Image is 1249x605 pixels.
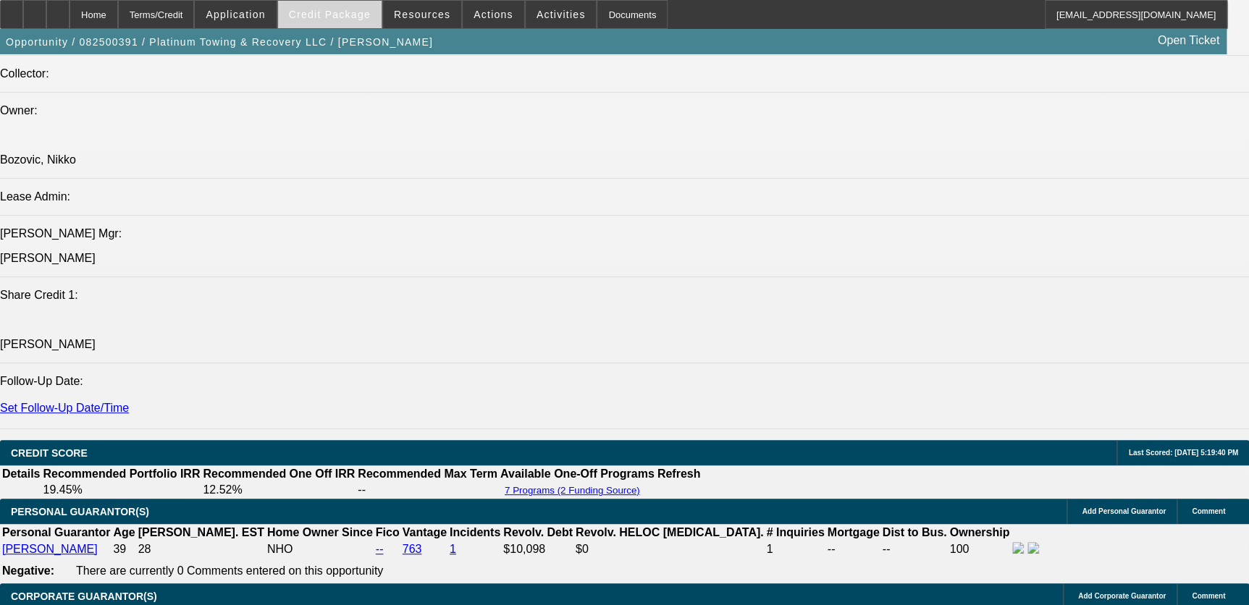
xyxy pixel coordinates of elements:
[42,467,201,481] th: Recommended Portfolio IRR
[1027,542,1039,554] img: linkedin-icon.png
[537,9,586,20] span: Activities
[195,1,276,28] button: Application
[949,541,1010,557] td: 100
[657,467,702,481] th: Refresh
[882,541,948,557] td: --
[500,484,644,496] button: 7 Programs (2 Funding Source)
[949,526,1009,538] b: Ownership
[883,526,947,538] b: Dist to Bus.
[526,1,597,28] button: Activities
[11,506,149,517] span: PERSONAL GUARANTOR(S)
[289,9,371,20] span: Credit Package
[267,526,373,538] b: Home Owner Since
[450,543,456,555] a: 1
[202,483,356,497] td: 12.52%
[112,541,135,557] td: 39
[357,483,498,497] td: --
[113,526,135,538] b: Age
[2,543,98,555] a: [PERSON_NAME]
[376,526,400,538] b: Fico
[500,467,655,481] th: Available One-Off Programs
[765,541,825,557] td: 1
[1012,542,1024,554] img: facebook-icon.png
[575,541,765,557] td: $0
[2,526,110,538] b: Personal Guarantor
[403,543,422,555] a: 763
[403,526,447,538] b: Vantage
[138,541,265,557] td: 28
[463,1,524,28] button: Actions
[6,36,433,48] span: Opportunity / 082500391 / Platinum Towing & Recovery LLC / [PERSON_NAME]
[827,541,880,557] td: --
[11,591,157,602] span: CORPORATE GUARANTOR(S)
[1152,28,1225,53] a: Open Ticket
[1082,507,1166,515] span: Add Personal Guarantor
[1,467,41,481] th: Details
[828,526,880,538] b: Mortgage
[266,541,374,557] td: NHO
[1192,507,1225,515] span: Comment
[450,526,500,538] b: Incidents
[576,526,764,538] b: Revolv. HELOC [MEDICAL_DATA].
[2,564,54,577] b: Negative:
[1078,592,1166,600] span: Add Corporate Guarantor
[383,1,461,28] button: Resources
[503,526,573,538] b: Revolv. Debt
[766,526,824,538] b: # Inquiries
[1192,592,1225,600] span: Comment
[376,543,384,555] a: --
[357,467,498,481] th: Recommended Max Term
[202,467,356,481] th: Recommended One Off IRR
[138,526,264,538] b: [PERSON_NAME]. EST
[278,1,382,28] button: Credit Package
[11,447,88,459] span: CREDIT SCORE
[1128,449,1238,457] span: Last Scored: [DATE] 5:19:40 PM
[42,483,201,497] td: 19.45%
[502,541,573,557] td: $10,098
[474,9,513,20] span: Actions
[394,9,450,20] span: Resources
[206,9,265,20] span: Application
[76,564,383,577] span: There are currently 0 Comments entered on this opportunity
